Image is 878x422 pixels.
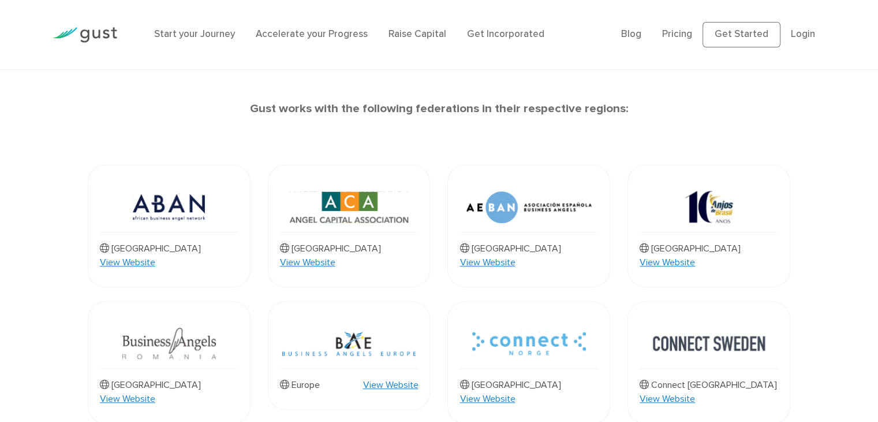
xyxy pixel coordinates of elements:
[466,183,592,232] img: Aeban
[388,28,446,40] a: Raise Capital
[459,256,515,269] a: View Website
[100,242,201,256] p: [GEOGRAPHIC_DATA]
[100,256,155,269] a: View Website
[640,256,695,269] a: View Website
[621,28,641,40] a: Blog
[459,242,561,256] p: [GEOGRAPHIC_DATA]
[280,256,335,269] a: View Website
[459,392,515,406] a: View Website
[100,392,155,406] a: View Website
[280,242,381,256] p: [GEOGRAPHIC_DATA]
[133,183,205,232] img: Aban
[154,28,235,40] a: Start your Journey
[250,101,629,116] strong: Gust works with the following federations in their respective regions:
[703,22,780,47] a: Get Started
[662,28,692,40] a: Pricing
[472,319,586,368] img: Connect
[280,378,320,392] p: Europe
[53,27,117,43] img: Gust Logo
[363,378,418,392] a: View Website
[652,319,766,368] img: Connect Sweden
[280,319,419,368] img: Bae
[791,28,815,40] a: Login
[256,28,368,40] a: Accelerate your Progress
[467,28,544,40] a: Get Incorporated
[459,378,561,392] p: [GEOGRAPHIC_DATA]
[122,319,216,368] img: Business Angels
[289,183,409,232] img: Aca
[685,183,734,232] img: 10 Anjo
[640,378,777,392] p: Connect [GEOGRAPHIC_DATA]
[100,378,201,392] p: [GEOGRAPHIC_DATA]
[640,242,741,256] p: [GEOGRAPHIC_DATA]
[640,392,695,406] a: View Website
